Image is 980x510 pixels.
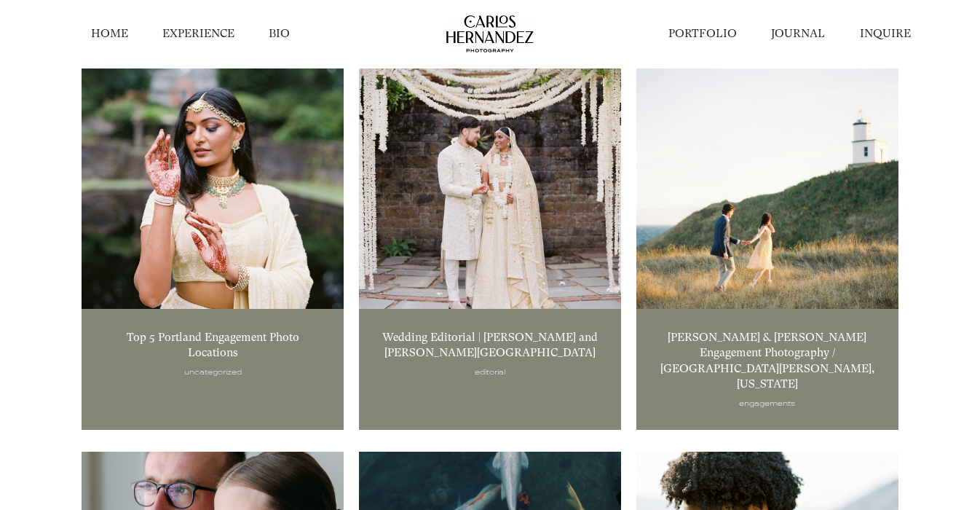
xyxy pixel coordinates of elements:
[102,369,323,378] span: Uncategorized
[668,26,737,42] a: PORTFOLIO
[91,26,128,42] a: HOME
[657,400,877,409] span: Engagements
[379,369,600,378] span: Editorial
[269,26,290,42] a: BIO
[162,26,234,42] a: EXPERIENCE
[860,26,911,42] a: INQUIRE
[352,68,629,430] a: Wedding Editorial | [PERSON_NAME] and [PERSON_NAME][GEOGRAPHIC_DATA] Editorial
[657,330,877,393] h2: [PERSON_NAME] & [PERSON_NAME] Engagement Photography / [GEOGRAPHIC_DATA][PERSON_NAME], [US_STATE]
[771,26,825,42] a: JOURNAL
[74,68,352,430] a: Top 5 Portland Engagement Photo Locations Uncategorized
[628,68,906,430] a: [PERSON_NAME] & [PERSON_NAME] Engagement Photography / [GEOGRAPHIC_DATA][PERSON_NAME], [US_STATE]...
[379,330,600,361] h2: Wedding Editorial | [PERSON_NAME] and [PERSON_NAME][GEOGRAPHIC_DATA]
[102,330,323,361] h2: Top 5 Portland Engagement Photo Locations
